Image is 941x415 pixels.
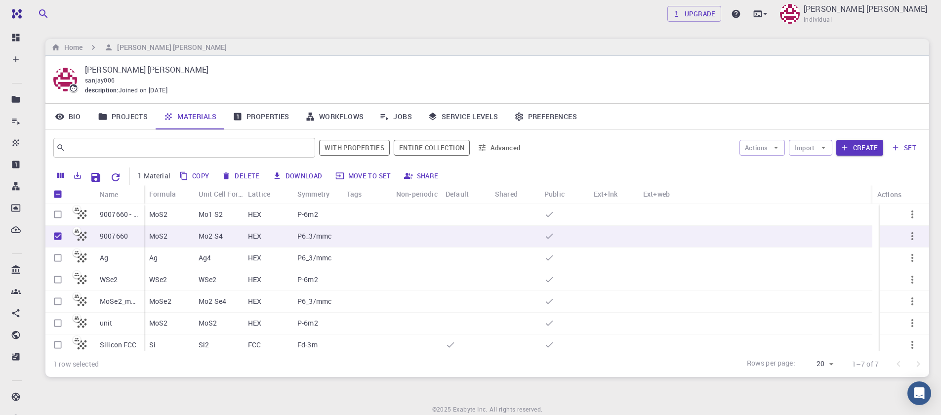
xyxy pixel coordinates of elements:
[119,85,167,95] span: Joined on [DATE]
[144,184,194,204] div: Formula
[100,340,137,350] p: Silicon FCC
[113,42,227,53] h6: [PERSON_NAME] [PERSON_NAME]
[401,168,443,184] button: Share
[432,405,453,415] span: © 2025
[199,318,217,328] p: MoS2
[780,4,800,24] img: Sanjay Kumar Mahla
[199,209,223,219] p: Mo1 S2
[453,405,488,415] a: Exabyte Inc.
[490,405,542,415] span: All rights reserved.
[342,184,391,204] div: Tags
[53,359,99,369] div: 1 row selected
[394,140,470,156] span: Filter throughout whole library including sets (folders)
[248,275,261,285] p: HEX
[297,275,318,285] p: P-6m2
[199,184,243,204] div: Unit Cell Formula
[100,275,118,285] p: WSe2
[149,296,171,306] p: MoSe2
[8,9,22,19] img: logo
[739,140,785,156] button: Actions
[420,104,506,129] a: Service Levels
[149,253,158,263] p: Ag
[106,167,125,187] button: Reset Explorer Settings
[199,340,209,350] p: Si2
[243,184,292,204] div: Lattice
[219,168,263,184] button: Delete
[297,209,318,219] p: P-6m2
[248,318,261,328] p: HEX
[86,167,106,187] button: Save Explorer Settings
[149,275,167,285] p: WSe2
[156,104,225,129] a: Materials
[490,184,539,204] div: Shared
[225,104,297,129] a: Properties
[52,167,69,183] button: Columns
[391,184,441,204] div: Non-periodic
[85,85,119,95] span: description :
[248,253,261,263] p: HEX
[149,318,168,328] p: MoS2
[297,184,329,204] div: Symmetry
[248,296,261,306] p: HEX
[70,185,95,204] div: Icon
[907,381,931,405] div: Open Intercom Messenger
[297,253,331,263] p: P6_3/mmc
[667,6,721,22] a: Upgrade
[446,184,469,204] div: Default
[319,140,390,156] button: With properties
[270,168,327,184] button: Download
[747,358,795,370] p: Rows per page:
[176,168,213,184] button: Copy
[872,185,922,204] div: Actions
[638,184,688,204] div: Ext+web
[138,171,170,181] p: 1 Material
[69,167,86,183] button: Export
[539,184,589,204] div: Public
[887,140,921,156] button: set
[199,296,226,306] p: Mo2 Se4
[643,184,670,204] div: Ext+web
[506,104,585,129] a: Preferences
[453,405,488,413] span: Exabyte Inc.
[248,340,261,350] p: FCC
[100,253,108,263] p: Ag
[804,15,832,25] span: Individual
[100,185,119,204] div: Name
[85,64,913,76] p: [PERSON_NAME] [PERSON_NAME]
[544,184,565,204] div: Public
[332,168,395,184] button: Move to set
[60,42,82,53] h6: Home
[100,318,113,328] p: unit
[474,140,525,156] button: Advanced
[394,140,470,156] button: Entire collection
[589,184,638,204] div: Ext+lnk
[149,340,156,350] p: Si
[149,184,176,204] div: Formula
[799,357,836,371] div: 20
[199,253,211,263] p: Ag4
[95,185,144,204] div: Name
[371,104,420,129] a: Jobs
[100,231,128,241] p: 9007660
[297,231,331,241] p: P6_3/mmc
[49,42,229,53] nav: breadcrumb
[149,231,168,241] p: MoS2
[789,140,832,156] button: Import
[804,3,927,15] p: [PERSON_NAME] [PERSON_NAME]
[347,184,362,204] div: Tags
[45,104,90,129] a: Bio
[292,184,342,204] div: Symmetry
[594,184,617,204] div: Ext+lnk
[100,296,139,306] p: MoSe2_mp-1634_conventional_standard
[836,140,883,156] button: Create
[852,359,879,369] p: 1–7 of 7
[877,185,901,204] div: Actions
[199,231,223,241] p: Mo2 S4
[199,275,217,285] p: WSe2
[297,340,318,350] p: Fd-3m
[248,209,261,219] p: HEX
[85,76,115,84] span: sanjay006
[297,104,372,129] a: Workflows
[441,184,490,204] div: Default
[495,184,518,204] div: Shared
